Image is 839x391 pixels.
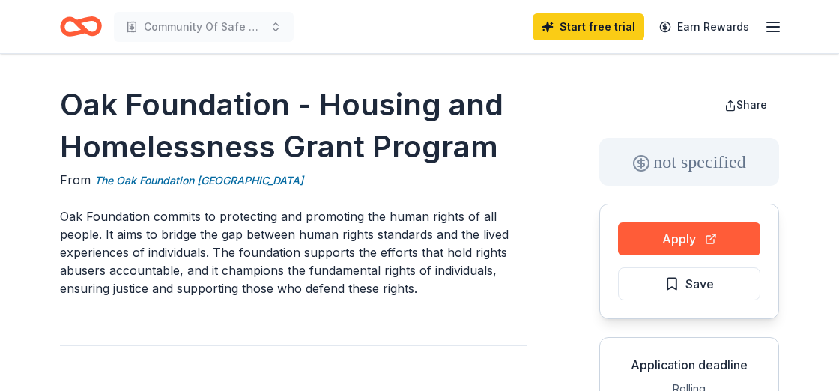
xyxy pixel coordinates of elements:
span: Community Of Safe Space [144,18,264,36]
span: Share [736,98,767,111]
a: The Oak Foundation [GEOGRAPHIC_DATA] [94,172,303,190]
div: not specified [599,138,779,186]
button: Community Of Safe Space [114,12,294,42]
a: Home [60,9,102,44]
div: From [60,171,527,190]
h1: Oak Foundation - Housing and Homelessness Grant Program [60,84,527,168]
div: Application deadline [612,356,766,374]
button: Share [712,90,779,120]
a: Start free trial [533,13,644,40]
span: Save [685,274,714,294]
a: Earn Rewards [650,13,758,40]
p: Oak Foundation commits to protecting and promoting the human rights of all people. It aims to bri... [60,207,527,297]
button: Save [618,267,760,300]
button: Apply [618,222,760,255]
